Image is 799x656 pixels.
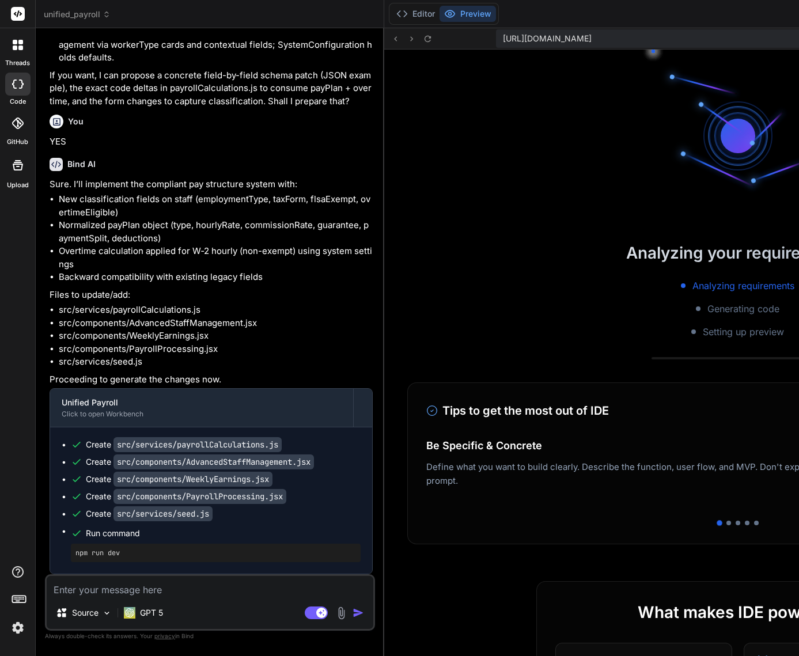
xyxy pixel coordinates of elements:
p: Files to update/add: [50,289,373,302]
code: src/services/seed.js [113,506,213,521]
button: Unified PayrollClick to open Workbench [50,389,353,427]
code: src/components/WeeklyEarnings.jsx [113,472,272,487]
button: Editor [392,6,440,22]
p: Always double-check its answers. Your in Bind [45,631,375,642]
code: src/components/PayrollProcessing.jsx [113,489,286,504]
div: Create [86,473,272,485]
li: New classification fields on staff (employmentType, taxForm, flsaExempt, overtimeEligible) [59,193,373,219]
li: src/services/payrollCalculations.js [59,304,373,317]
span: [URL][DOMAIN_NAME] [503,33,592,44]
p: If you want, I can propose a concrete field-by-field schema patch (JSON example), the exact code ... [50,69,373,108]
div: Create [86,456,314,468]
p: Sure. I’ll implement the compliant pay structure system with: [50,178,373,191]
li: UI for selecting pay structure is in StaffManagement and AdvancedStaffManagement via workerType c... [59,25,373,65]
img: Pick Models [102,608,112,618]
div: Create [86,491,286,502]
p: Source [72,607,99,619]
code: src/components/AdvancedStaffManagement.jsx [113,454,314,469]
img: GPT 5 [124,607,135,619]
div: Unified Payroll [62,397,342,408]
div: Click to open Workbench [62,409,342,419]
h6: Bind AI [67,158,96,170]
label: code [10,97,26,107]
pre: npm run dev [75,548,356,558]
li: src/components/WeeklyEarnings.jsx [59,329,373,343]
span: Generating code [707,302,779,316]
div: Create [86,508,213,520]
label: GitHub [7,137,28,147]
li: Normalized payPlan object (type, hourlyRate, commissionRate, guarantee, paymentSplit, deductions) [59,219,373,245]
button: Preview [440,6,496,22]
p: Proceeding to generate the changes now. [50,373,373,386]
div: Create [86,439,282,450]
span: Setting up preview [703,325,784,339]
img: icon [353,607,364,619]
code: src/services/payrollCalculations.js [113,437,282,452]
img: settings [8,618,28,638]
h3: Tips to get the most out of IDE [426,402,609,419]
img: attachment [335,606,348,620]
span: unified_payroll [44,9,111,20]
h6: You [68,116,84,127]
li: src/components/PayrollProcessing.jsx [59,343,373,356]
p: YES [50,135,373,149]
label: threads [5,58,30,68]
li: src/services/seed.js [59,355,373,369]
li: Overtime calculation applied for W‑2 hourly (non-exempt) using system settings [59,245,373,271]
p: GPT 5 [140,607,163,619]
span: Analyzing requirements [692,279,794,293]
li: src/components/AdvancedStaffManagement.jsx [59,317,373,330]
label: Upload [7,180,29,190]
li: Backward compatibility with existing legacy fields [59,271,373,284]
span: Run command [86,528,361,539]
span: privacy [154,632,175,639]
